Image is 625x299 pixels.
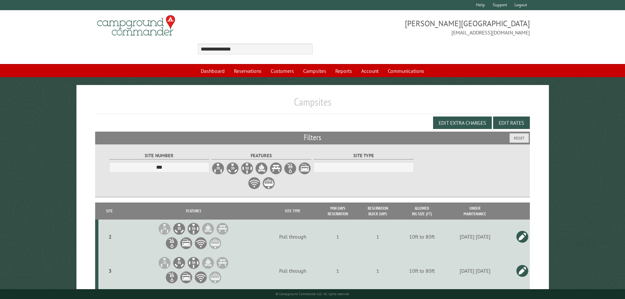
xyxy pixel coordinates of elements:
div: Pull through [268,267,317,274]
li: 20A Electrical Hookup [158,256,171,269]
div: 1 [319,267,357,274]
a: Edit this campsite [516,264,529,277]
div: 3 [101,267,119,274]
span: [PERSON_NAME][GEOGRAPHIC_DATA] [EMAIL_ADDRESS][DOMAIN_NAME] [313,18,530,36]
th: Site [98,203,120,220]
img: Campground Commander [95,13,177,38]
li: Firepit [201,222,215,235]
label: Water Hookup [284,162,297,175]
label: Sewer Hookup [298,162,311,175]
li: 30A Electrical Hookup [173,256,186,269]
li: WiFi Service [194,237,207,250]
th: Allowed Rig Size (ft) [398,203,446,220]
div: 2 [101,233,119,240]
li: Sewer Hookup [180,271,193,284]
th: Reservation Block Days [358,203,398,220]
li: 50A Electrical Hookup [187,256,200,269]
label: Grill [262,177,275,190]
a: Dashboard [197,65,229,77]
li: 50A Electrical Hookup [187,222,200,235]
small: © Campground Commander LLC. All rights reserved. [276,292,350,296]
label: 20A Electrical Hookup [212,162,225,175]
h2: Filters [95,132,530,144]
div: Pull through [268,233,317,240]
li: Water Hookup [165,271,178,284]
a: Edit this campsite [516,230,529,243]
button: Edit Rates [493,117,530,129]
label: WiFi Service [248,177,261,190]
a: Campsites [299,65,330,77]
label: 50A Electrical Hookup [240,162,254,175]
li: Water Hookup [165,237,178,250]
li: Sewer Hookup [180,237,193,250]
label: Site Type [314,152,414,160]
li: WiFi Service [194,271,207,284]
div: 1 [359,267,397,274]
li: Grill [209,237,222,250]
li: Firepit [201,256,215,269]
div: 1 [319,233,357,240]
label: Site Number [109,152,209,160]
button: Edit Extra Charges [433,117,492,129]
div: [DATE] [DATE] [447,233,503,240]
label: Features [211,152,311,160]
a: Customers [267,65,298,77]
a: Reports [331,65,356,77]
li: Grill [209,271,222,284]
li: 30A Electrical Hookup [173,222,186,235]
a: Account [357,65,383,77]
div: 10ft to 80ft [399,233,445,240]
div: [DATE] [DATE] [447,267,503,274]
th: Under Maintenance [446,203,504,220]
h1: Campsites [95,96,530,114]
th: Features [120,203,267,220]
li: Picnic Table [216,256,229,269]
div: 10ft to 80ft [399,267,445,274]
a: Reservations [230,65,265,77]
th: Site Type [267,203,318,220]
label: 30A Electrical Hookup [226,162,239,175]
div: 1 [359,233,397,240]
a: Communications [384,65,428,77]
button: Reset [510,133,529,143]
li: 20A Electrical Hookup [158,222,171,235]
th: Min Days Reservation [318,203,358,220]
label: Firepit [255,162,268,175]
label: Picnic Table [269,162,282,175]
li: Picnic Table [216,222,229,235]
